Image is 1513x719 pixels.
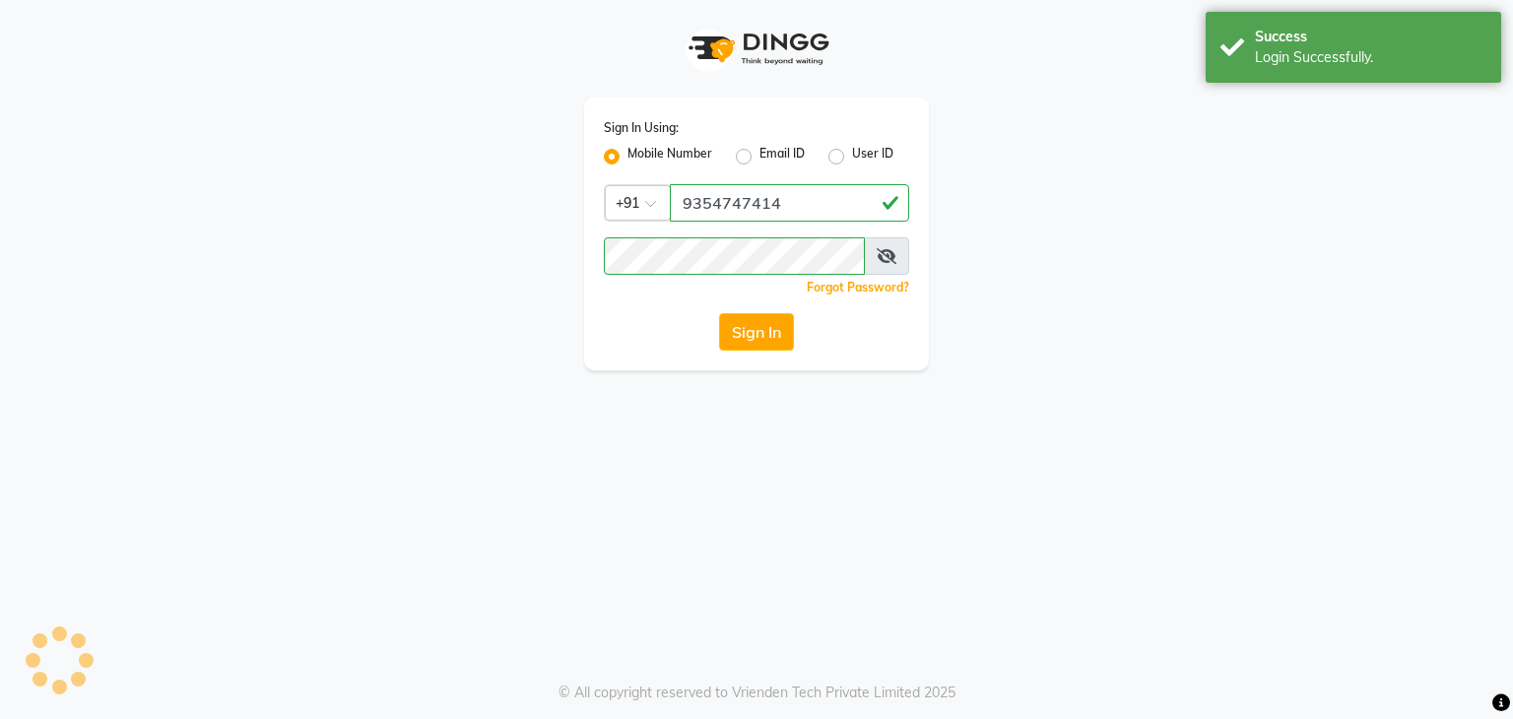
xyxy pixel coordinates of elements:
label: User ID [852,145,893,168]
input: Username [604,237,865,275]
button: Sign In [719,313,794,351]
label: Email ID [759,145,805,168]
img: logo1.svg [678,20,835,78]
input: Username [670,184,909,222]
a: Forgot Password? [807,280,909,294]
label: Mobile Number [627,145,712,168]
label: Sign In Using: [604,119,679,137]
div: Login Successfully. [1255,47,1486,68]
div: Success [1255,27,1486,47]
